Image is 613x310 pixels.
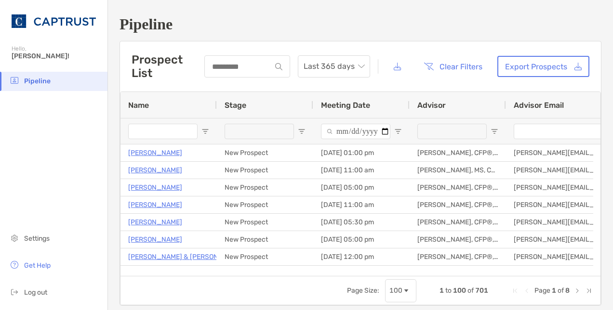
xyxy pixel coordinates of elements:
[347,286,379,295] div: Page Size:
[128,233,182,245] a: [PERSON_NAME]
[313,214,410,231] div: [DATE] 05:30 pm
[24,77,51,85] span: Pipeline
[128,181,182,194] a: [PERSON_NAME]
[313,266,410,283] div: [DATE] 04:30 pm
[321,124,390,139] input: Meeting Date Filter Input
[24,261,51,270] span: Get Help
[534,286,550,295] span: Page
[453,286,466,295] span: 100
[217,214,313,231] div: New Prospect
[9,259,20,271] img: get-help icon
[313,144,410,161] div: [DATE] 01:00 pm
[410,231,506,248] div: [PERSON_NAME], CFP®, CDFA®
[304,56,364,77] span: Last 365 days
[416,56,490,77] button: Clear Filters
[298,128,306,135] button: Open Filter Menu
[120,15,601,33] h1: Pipeline
[491,128,498,135] button: Open Filter Menu
[12,4,96,39] img: CAPTRUST Logo
[217,179,313,196] div: New Prospect
[417,101,446,110] span: Advisor
[511,287,519,295] div: First Page
[467,286,474,295] span: of
[128,124,198,139] input: Name Filter Input
[128,216,182,228] a: [PERSON_NAME]
[24,234,50,243] span: Settings
[475,286,488,295] span: 701
[514,101,564,110] span: Advisor Email
[9,75,20,86] img: pipeline icon
[217,266,313,283] div: New Prospect
[552,286,556,295] span: 1
[410,266,506,283] div: [PERSON_NAME] CFA, CAIA, CFP®
[389,286,402,295] div: 100
[225,101,246,110] span: Stage
[410,179,506,196] div: [PERSON_NAME], CFP®, CLU®
[128,164,182,176] a: [PERSON_NAME]
[321,101,370,110] span: Meeting Date
[410,214,506,231] div: [PERSON_NAME], CFP®, CDFA®
[132,53,204,80] h3: Prospect List
[275,63,282,70] img: input icon
[217,162,313,179] div: New Prospect
[128,101,149,110] span: Name
[440,286,444,295] span: 1
[573,287,581,295] div: Next Page
[9,286,20,297] img: logout icon
[128,199,182,211] a: [PERSON_NAME]
[9,232,20,244] img: settings icon
[217,248,313,265] div: New Prospect
[394,128,402,135] button: Open Filter Menu
[410,248,506,265] div: [PERSON_NAME], CFP®, CHFC®
[313,179,410,196] div: [DATE] 05:00 pm
[313,196,410,213] div: [DATE] 11:00 am
[128,268,182,280] a: [PERSON_NAME]
[24,288,47,297] span: Log out
[385,279,416,302] div: Page Size
[201,128,209,135] button: Open Filter Menu
[12,52,102,60] span: [PERSON_NAME]!
[410,196,506,213] div: [PERSON_NAME], CFP®, CLU®
[128,251,244,263] a: [PERSON_NAME] & [PERSON_NAME]
[410,162,506,179] div: [PERSON_NAME], MS, CFP®
[128,147,182,159] a: [PERSON_NAME]
[585,287,593,295] div: Last Page
[558,286,564,295] span: of
[445,286,452,295] span: to
[523,287,531,295] div: Previous Page
[313,231,410,248] div: [DATE] 05:00 pm
[313,162,410,179] div: [DATE] 11:00 am
[313,248,410,265] div: [DATE] 12:00 pm
[410,144,506,161] div: [PERSON_NAME], CFP®, CLU®
[497,56,589,77] a: Export Prospects
[217,231,313,248] div: New Prospect
[565,286,570,295] span: 8
[217,144,313,161] div: New Prospect
[217,196,313,213] div: New Prospect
